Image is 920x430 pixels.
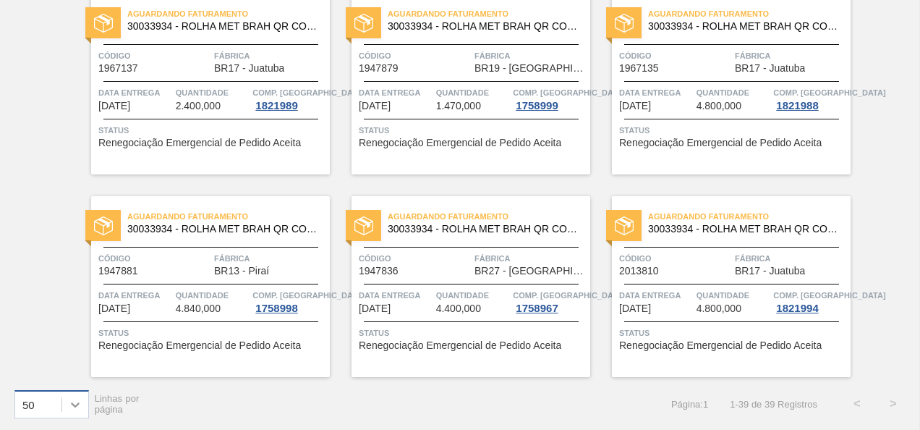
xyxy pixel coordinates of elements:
span: Status [359,326,587,340]
span: Comp. Carga [513,288,625,303]
span: Data entrega [98,85,172,100]
span: Data entrega [619,288,693,303]
span: Aguardando Faturamento [388,7,590,21]
a: Comp. [GEOGRAPHIC_DATA]1758967 [513,288,587,314]
span: Status [98,326,326,340]
span: 11/12/2025 [98,303,130,314]
span: 1.470,000 [436,101,481,111]
div: 1821994 [773,303,821,314]
span: 13/12/2025 [619,303,651,314]
span: 30033934 - ROLHA MET BRAH QR CODE 021CX105 [388,21,579,32]
span: Comp. Carga [252,288,365,303]
img: status [94,14,113,33]
span: Comp. Carga [252,85,365,100]
span: BR17 - Juatuba [214,63,284,74]
span: Aguardando Faturamento [648,7,851,21]
span: Página : 1 [671,399,708,410]
span: 2.400,000 [176,101,221,111]
a: statusAguardando Faturamento30033934 - ROLHA MET BRAH QR CODE 021CX105Código1947836FábricaBR27 - ... [330,196,590,377]
span: Renegociação Emergencial de Pedido Aceita [98,340,301,351]
a: Comp. [GEOGRAPHIC_DATA]1821989 [252,85,326,111]
a: statusAguardando Faturamento30033934 - ROLHA MET BRAH QR CODE 021CX105Código1947881FábricaBR13 - ... [69,196,330,377]
span: Código [359,251,471,266]
span: Código [98,251,210,266]
span: BR27 - Nova Minas [474,266,587,277]
span: Fábrica [735,49,847,63]
span: BR17 - Juatuba [735,63,805,74]
span: Código [619,49,731,63]
div: 50 [22,398,35,410]
span: BR13 - Piraí [214,266,269,277]
img: status [354,216,373,235]
span: Renegociação Emergencial de Pedido Aceita [619,340,822,351]
span: 1947879 [359,63,399,74]
span: Renegociação Emergencial de Pedido Aceita [619,138,822,148]
span: Status [98,123,326,138]
span: Data entrega [359,85,433,100]
span: Aguardando Faturamento [648,209,851,224]
span: 2013810 [619,266,659,277]
span: 4.800,000 [697,303,741,314]
span: Renegociação Emergencial de Pedido Aceita [359,340,561,351]
span: Fábrica [735,251,847,266]
a: Comp. [GEOGRAPHIC_DATA]1821988 [773,85,847,111]
span: Linhas por página [95,393,140,415]
span: 06/12/2025 [98,101,130,111]
a: Comp. [GEOGRAPHIC_DATA]1758999 [513,85,587,111]
span: Comp. Carga [773,85,885,100]
span: BR19 - Nova Rio [474,63,587,74]
button: > [875,386,911,422]
span: 11/12/2025 [619,101,651,111]
span: Aguardando Faturamento [127,7,330,21]
span: 4.840,000 [176,303,221,314]
span: Renegociação Emergencial de Pedido Aceita [359,138,561,148]
img: status [615,216,634,235]
span: Quantidade [436,85,510,100]
div: 1758998 [252,303,300,314]
span: Aguardando Faturamento [388,209,590,224]
span: Renegociação Emergencial de Pedido Aceita [98,138,301,148]
span: 30033934 - ROLHA MET BRAH QR CODE 021CX105 [388,224,579,235]
span: Status [359,123,587,138]
span: Código [359,49,471,63]
span: 30033934 - ROLHA MET BRAH QR CODE 021CX105 [127,21,318,32]
span: Quantidade [176,288,250,303]
span: Comp. Carga [773,288,885,303]
span: 11/12/2025 [359,303,391,314]
div: 1821989 [252,100,300,111]
span: 1947881 [98,266,138,277]
span: Quantidade [436,288,510,303]
span: Fábrica [474,251,587,266]
img: status [354,14,373,33]
span: Quantidade [176,85,250,100]
span: 4.800,000 [697,101,741,111]
span: Status [619,326,847,340]
span: Código [98,49,210,63]
span: 4.400,000 [436,303,481,314]
span: Status [619,123,847,138]
span: 1 - 39 de 39 Registros [730,399,817,410]
span: 1967137 [98,63,138,74]
span: Data entrega [619,85,693,100]
div: 1758999 [513,100,561,111]
span: Data entrega [359,288,433,303]
span: 1947836 [359,266,399,277]
span: Fábrica [474,49,587,63]
span: Quantidade [697,288,770,303]
span: Comp. Carga [513,85,625,100]
span: 30033934 - ROLHA MET BRAH QR CODE 021CX105 [127,224,318,235]
span: 30033934 - ROLHA MET BRAH QR CODE 021CX105 [648,224,839,235]
span: Data entrega [98,288,172,303]
span: Fábrica [214,49,326,63]
img: status [615,14,634,33]
div: 1821988 [773,100,821,111]
span: 07/12/2025 [359,101,391,111]
a: statusAguardando Faturamento30033934 - ROLHA MET BRAH QR CODE 021CX105Código2013810FábricaBR17 - ... [590,196,851,377]
button: < [839,386,875,422]
span: 30033934 - ROLHA MET BRAH QR CODE 021CX105 [648,21,839,32]
span: 1967135 [619,63,659,74]
div: 1758967 [513,303,561,314]
img: status [94,216,113,235]
span: BR17 - Juatuba [735,266,805,277]
span: Quantidade [697,85,770,100]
